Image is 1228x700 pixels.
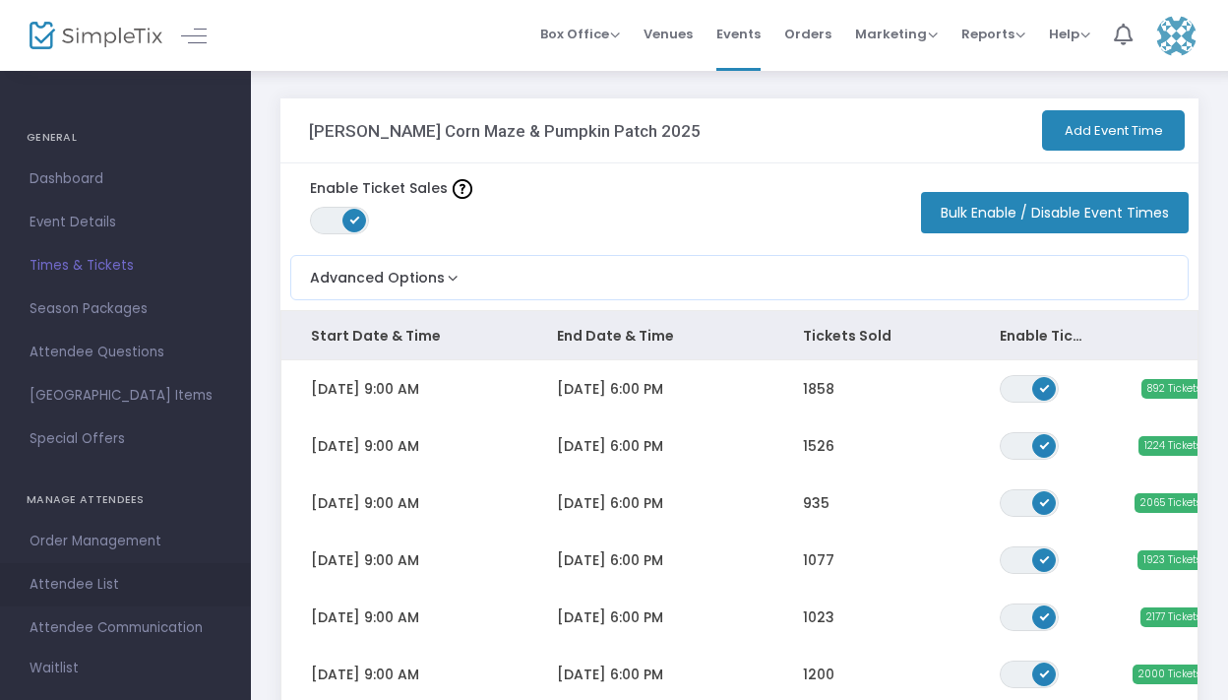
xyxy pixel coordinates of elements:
[30,529,221,554] span: Order Management
[30,383,221,409] span: [GEOGRAPHIC_DATA] Items
[30,615,221,641] span: Attendee Communication
[309,121,701,141] h3: [PERSON_NAME] Corn Maze & Pumpkin Patch 2025
[311,550,419,570] span: [DATE] 9:00 AM
[784,9,831,59] span: Orders
[311,493,419,513] span: [DATE] 9:00 AM
[30,426,221,452] span: Special Offers
[30,296,221,322] span: Season Packages
[30,659,79,678] span: Waitlist
[311,436,419,456] span: [DATE] 9:00 AM
[311,665,419,684] span: [DATE] 9:00 AM
[1049,25,1090,43] span: Help
[27,480,224,520] h4: MANAGE ATTENDEES
[30,340,221,365] span: Attendee Questions
[1040,553,1050,563] span: ON
[27,118,224,158] h4: GENERAL
[1040,496,1050,506] span: ON
[311,607,419,627] span: [DATE] 9:00 AM
[803,493,829,513] span: 935
[803,607,834,627] span: 1023
[961,25,1025,43] span: Reports
[527,311,773,360] th: End Date & Time
[1040,439,1050,449] span: ON
[803,379,834,399] span: 1858
[557,493,663,513] span: [DATE] 6:00 PM
[30,572,221,598] span: Attendee List
[557,665,663,684] span: [DATE] 6:00 PM
[30,210,221,235] span: Event Details
[557,436,663,456] span: [DATE] 6:00 PM
[557,607,663,627] span: [DATE] 6:00 PM
[970,311,1118,360] th: Enable Ticket Sales
[644,9,693,59] span: Venues
[453,179,472,199] img: question-mark
[30,253,221,279] span: Times & Tickets
[921,192,1189,233] button: Bulk Enable / Disable Event Times
[803,550,834,570] span: 1077
[540,25,620,43] span: Box Office
[281,311,527,360] th: Start Date & Time
[311,379,419,399] span: [DATE] 9:00 AM
[310,178,472,199] label: Enable Ticket Sales
[1040,610,1050,620] span: ON
[557,379,663,399] span: [DATE] 6:00 PM
[350,215,360,224] span: ON
[716,9,761,59] span: Events
[773,311,970,360] th: Tickets Sold
[1040,668,1050,677] span: ON
[803,665,834,684] span: 1200
[855,25,938,43] span: Marketing
[291,256,462,288] button: Advanced Options
[1042,110,1185,151] button: Add Event Time
[1040,382,1050,392] span: ON
[557,550,663,570] span: [DATE] 6:00 PM
[803,436,834,456] span: 1526
[30,166,221,192] span: Dashboard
